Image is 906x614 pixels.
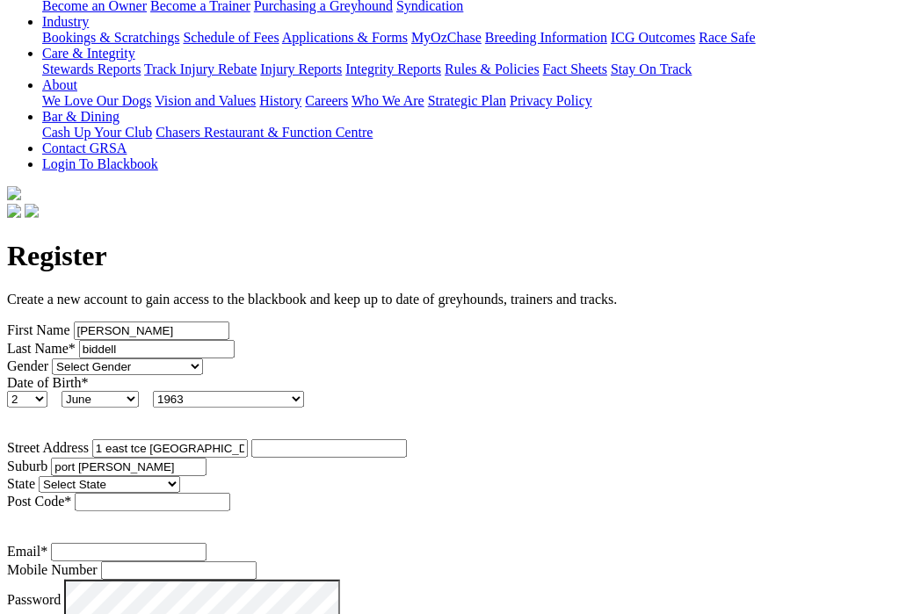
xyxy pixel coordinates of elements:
img: facebook.svg [7,204,21,218]
a: Cash Up Your Club [42,125,152,140]
a: History [259,93,301,108]
h1: Register [7,240,899,272]
a: MyOzChase [411,30,482,45]
a: Breeding Information [485,30,607,45]
label: Last Name [7,341,76,356]
label: First Name [7,322,70,337]
a: Bar & Dining [42,109,120,124]
a: ICG Outcomes [611,30,695,45]
a: Stewards Reports [42,61,141,76]
label: State [7,476,35,491]
a: Track Injury Rebate [144,61,257,76]
a: Chasers Restaurant & Function Centre [156,125,373,140]
label: Gender [7,358,48,373]
a: Vision and Values [155,93,256,108]
label: Street Address [7,440,89,455]
div: Care & Integrity [42,61,899,77]
img: twitter.svg [25,204,39,218]
a: Login To Blackbook [42,156,158,171]
label: Post Code [7,494,71,509]
a: Industry [42,14,89,29]
a: We Love Our Dogs [42,93,151,108]
div: Industry [42,30,899,46]
label: Password [7,592,61,607]
img: logo-grsa-white.png [7,186,21,200]
div: About [42,93,899,109]
a: Care & Integrity [42,46,135,61]
p: Create a new account to gain access to the blackbook and keep up to date of greyhounds, trainers ... [7,292,899,307]
label: Mobile Number [7,562,98,577]
label: Date of Birth [7,375,88,390]
a: Applications & Forms [282,30,408,45]
a: Who We Are [352,93,424,108]
div: Bar & Dining [42,125,899,141]
a: Strategic Plan [428,93,506,108]
a: Bookings & Scratchings [42,30,179,45]
a: About [42,77,77,92]
a: Schedule of Fees [183,30,279,45]
a: Contact GRSA [42,141,127,155]
a: Privacy Policy [510,93,592,108]
label: Email [7,544,47,559]
a: Careers [305,93,348,108]
label: Suburb [7,459,47,473]
a: Stay On Track [611,61,692,76]
a: Injury Reports [260,61,342,76]
a: Fact Sheets [543,61,607,76]
a: Integrity Reports [345,61,441,76]
a: Race Safe [699,30,755,45]
a: Rules & Policies [445,61,540,76]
